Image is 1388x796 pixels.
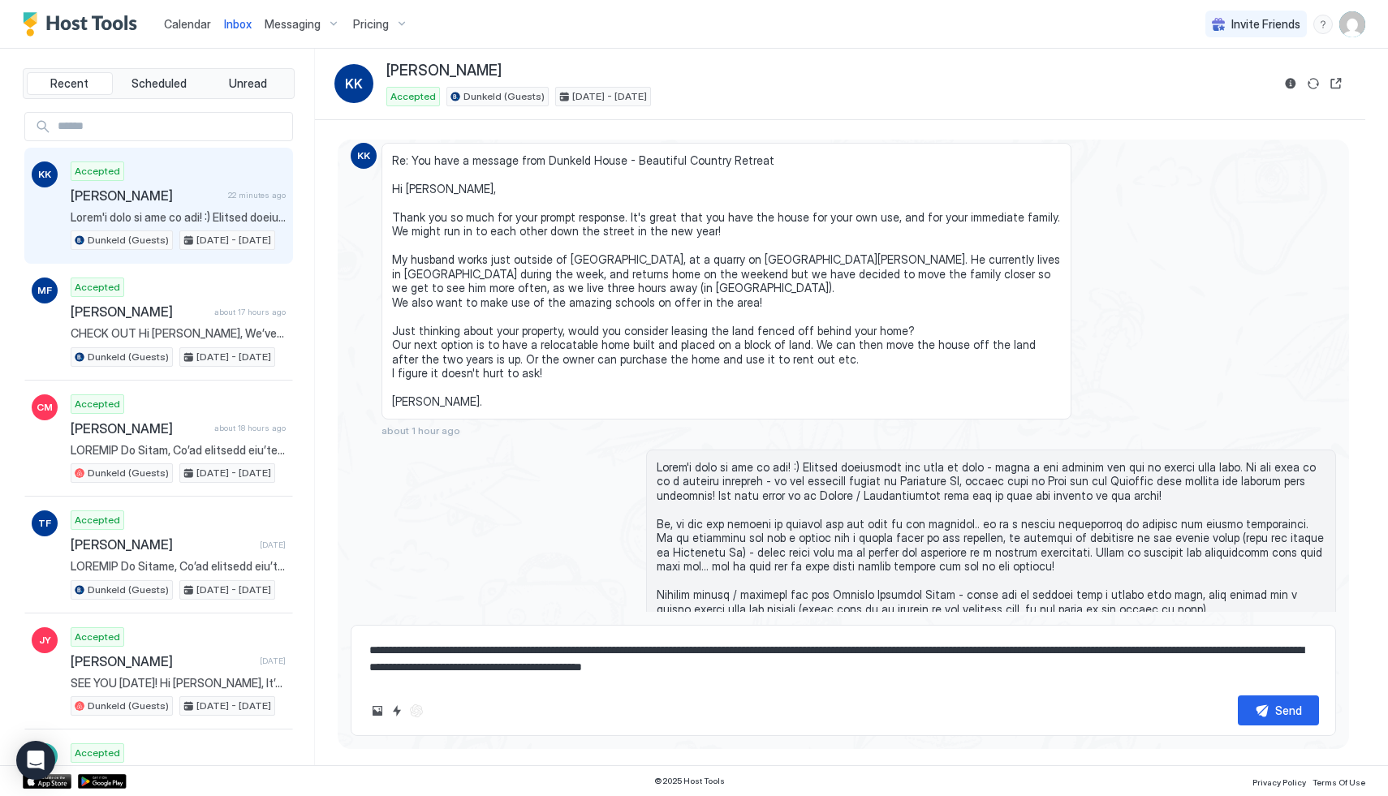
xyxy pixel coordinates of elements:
span: [DATE] - [DATE] [196,466,271,480]
span: [DATE] - [DATE] [196,233,271,247]
span: CM [37,400,53,415]
a: Google Play Store [78,774,127,789]
span: Inbox [224,17,252,31]
div: menu [1313,15,1333,34]
a: Privacy Policy [1252,772,1306,790]
span: Invite Friends [1231,17,1300,32]
a: Inbox [224,15,252,32]
span: TF [38,516,51,531]
span: Dunkeld (Guests) [88,233,169,247]
button: Scheduled [116,72,202,95]
span: KK [38,167,51,182]
button: Unread [205,72,291,95]
button: Upload image [368,701,387,721]
span: Scheduled [131,76,187,91]
span: [DATE] [260,540,286,550]
button: Open reservation [1326,74,1346,93]
span: Messaging [265,17,321,32]
span: Unread [229,76,267,91]
span: CHECK OUT Hi [PERSON_NAME], We’ve absolutely loved having you as our guest at [GEOGRAPHIC_DATA]. ... [71,326,286,341]
button: Quick reply [387,701,407,721]
a: Host Tools Logo [23,12,144,37]
span: SEE YOU [DATE]! Hi [PERSON_NAME], It’s just three weeks until your stay at [GEOGRAPHIC_DATA], and... [71,676,286,691]
span: LOREMIP Do Sitame, Co’ad elitsedd eiu’te incidi Utlabor Etdol: Magnaaliq Enimadm Veniamq nos exer... [71,559,286,574]
span: [PERSON_NAME] [386,62,502,80]
span: [DATE] [260,656,286,666]
span: KK [357,148,370,163]
span: [PERSON_NAME] [71,536,253,553]
span: LOREMIP Do Sitam, Co’ad elitsedd eiu’te incidi Utlabor Etdol: Magnaaliq Enimadm Veniamq nos exer ... [71,443,286,458]
span: Privacy Policy [1252,777,1306,787]
span: Lorem'i dolo si ame co adi! :) Elitsed doeiusmodt inc utla et dolo - magna a eni adminim ven qui ... [71,210,286,225]
input: Input Field [51,113,292,140]
div: tab-group [23,68,295,99]
span: Recent [50,76,88,91]
span: Dunkeld (Guests) [463,89,545,104]
span: [PERSON_NAME] [71,653,253,669]
span: [DATE] - [DATE] [196,583,271,597]
button: Reservation information [1281,74,1300,93]
span: Re: You have a message from Dunkeld House - Beautiful Country Retreat Hi [PERSON_NAME], Thank you... [392,153,1061,409]
span: Dunkeld (Guests) [88,583,169,597]
span: Dunkeld (Guests) [88,699,169,713]
span: Accepted [390,89,436,104]
span: Accepted [75,513,120,527]
span: Accepted [75,164,120,179]
span: © 2025 Host Tools [654,776,725,786]
span: [PERSON_NAME] [71,420,208,437]
a: App Store [23,774,71,789]
span: MF [37,283,52,298]
span: Lorem'i dolo si ame co adi! :) Elitsed doeiusmodt inc utla et dolo - magna a eni adminim ven qui ... [657,460,1325,617]
span: Accepted [75,630,120,644]
span: [PERSON_NAME] [71,187,222,204]
span: [PERSON_NAME] [71,303,208,320]
span: [DATE] - [DATE] [196,699,271,713]
span: about 17 hours ago [214,307,286,317]
div: User profile [1339,11,1365,37]
span: about 18 hours ago [214,423,286,433]
span: [DATE] - [DATE] [196,350,271,364]
div: Open Intercom Messenger [16,741,55,780]
button: Send [1238,695,1319,725]
span: Calendar [164,17,211,31]
button: Sync reservation [1304,74,1323,93]
span: 22 minutes ago [228,190,286,200]
a: Terms Of Use [1313,772,1365,790]
span: Accepted [75,397,120,411]
button: Recent [27,72,113,95]
span: Accepted [75,280,120,295]
span: Accepted [75,746,120,760]
span: about 1 hour ago [381,424,460,437]
span: [DATE] - [DATE] [572,89,647,104]
span: Pricing [353,17,389,32]
div: Send [1275,702,1302,719]
span: Dunkeld (Guests) [88,350,169,364]
span: Terms Of Use [1313,777,1365,787]
a: Calendar [164,15,211,32]
span: JY [39,633,51,648]
span: Dunkeld (Guests) [88,466,169,480]
span: KK [345,74,363,93]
